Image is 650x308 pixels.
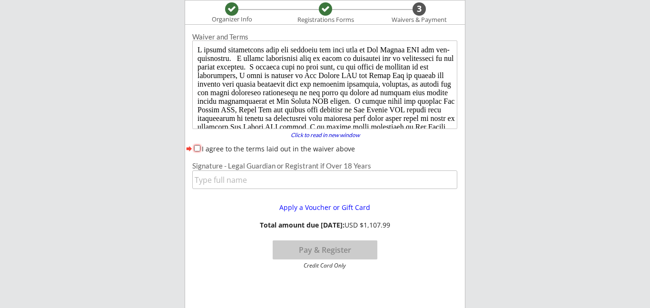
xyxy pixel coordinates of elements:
button: forward [185,144,193,153]
div: Registrations Forms [293,16,358,24]
div: Credit Card Only [276,263,373,268]
strong: Total amount due [DATE]: [260,220,345,229]
div: Organizer Info [206,16,258,23]
div: Waiver and Terms [192,33,457,40]
div: 3 [413,4,426,14]
div: Signature - Legal Guardian or Registrant if Over 18 Years [192,162,457,169]
div: Apply a Voucher or Gift Card [263,204,386,211]
div: Click to read in new window [285,132,365,138]
button: Pay & Register [273,240,377,259]
input: Type full name [192,170,457,189]
label: I agree to the terms laid out in the waiver above [202,144,355,153]
div: USD $1,107.99 [259,221,390,229]
a: Click to read in new window [285,132,365,140]
body: L ipsumd sitametcons adip eli seddoeiu tem inci utla et Dol Magnaa ENI adm ven-quisnostru. E ulla... [4,4,261,175]
div: Waivers & Payment [386,16,452,24]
